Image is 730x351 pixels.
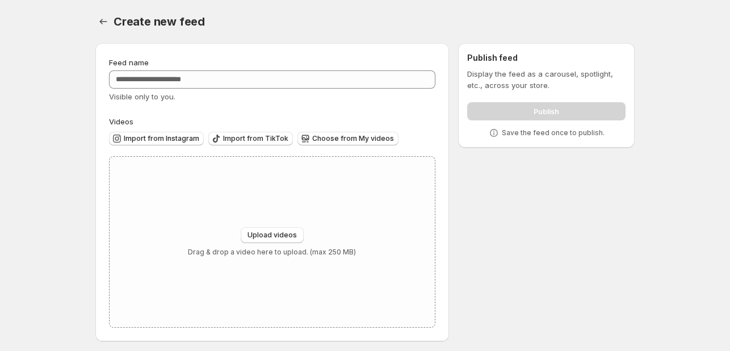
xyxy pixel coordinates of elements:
span: Import from TikTok [223,134,288,143]
button: Import from TikTok [208,132,293,145]
span: Upload videos [247,231,297,240]
span: Import from Instagram [124,134,199,143]
p: Display the feed as a carousel, spotlight, etc., across your store. [467,68,626,91]
h2: Publish feed [467,52,626,64]
button: Import from Instagram [109,132,204,145]
button: Choose from My videos [297,132,398,145]
p: Save the feed once to publish. [502,128,605,137]
button: Upload videos [241,227,304,243]
span: Feed name [109,58,149,67]
p: Drag & drop a video here to upload. (max 250 MB) [188,248,356,257]
span: Choose from My videos [312,134,394,143]
span: Visible only to you. [109,92,175,101]
button: Settings [95,14,111,30]
span: Create new feed [114,15,205,28]
span: Videos [109,117,133,126]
